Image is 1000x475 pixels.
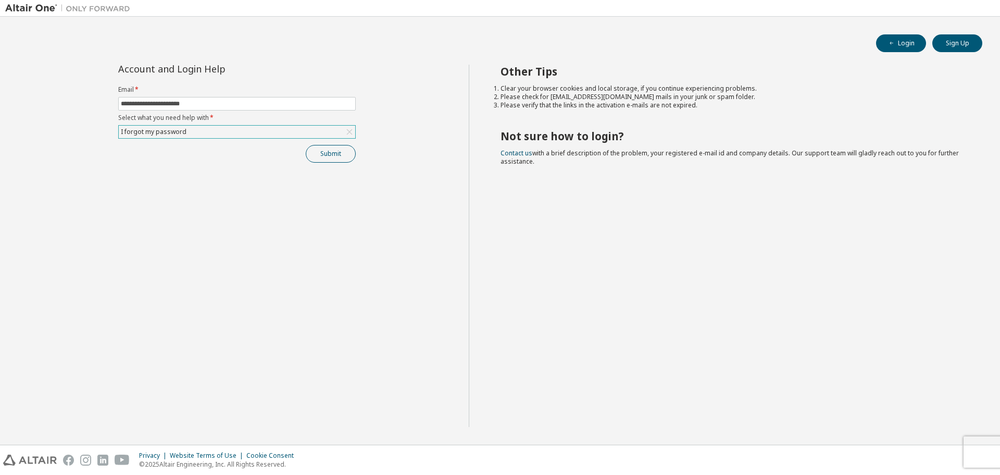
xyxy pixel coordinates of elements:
[501,129,964,143] h2: Not sure how to login?
[97,455,108,466] img: linkedin.svg
[170,452,246,460] div: Website Terms of Use
[246,452,300,460] div: Cookie Consent
[306,145,356,163] button: Submit
[115,455,130,466] img: youtube.svg
[501,65,964,78] h2: Other Tips
[501,101,964,109] li: Please verify that the links in the activation e-mails are not expired.
[119,126,355,138] div: I forgot my password
[932,34,982,52] button: Sign Up
[118,65,308,73] div: Account and Login Help
[63,455,74,466] img: facebook.svg
[118,114,356,122] label: Select what you need help with
[139,460,300,469] p: © 2025 Altair Engineering, Inc. All Rights Reserved.
[501,93,964,101] li: Please check for [EMAIL_ADDRESS][DOMAIN_NAME] mails in your junk or spam folder.
[501,149,532,157] a: Contact us
[501,84,964,93] li: Clear your browser cookies and local storage, if you continue experiencing problems.
[80,455,91,466] img: instagram.svg
[876,34,926,52] button: Login
[139,452,170,460] div: Privacy
[118,86,356,94] label: Email
[5,3,135,14] img: Altair One
[3,455,57,466] img: altair_logo.svg
[119,126,188,138] div: I forgot my password
[501,149,959,166] span: with a brief description of the problem, your registered e-mail id and company details. Our suppo...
